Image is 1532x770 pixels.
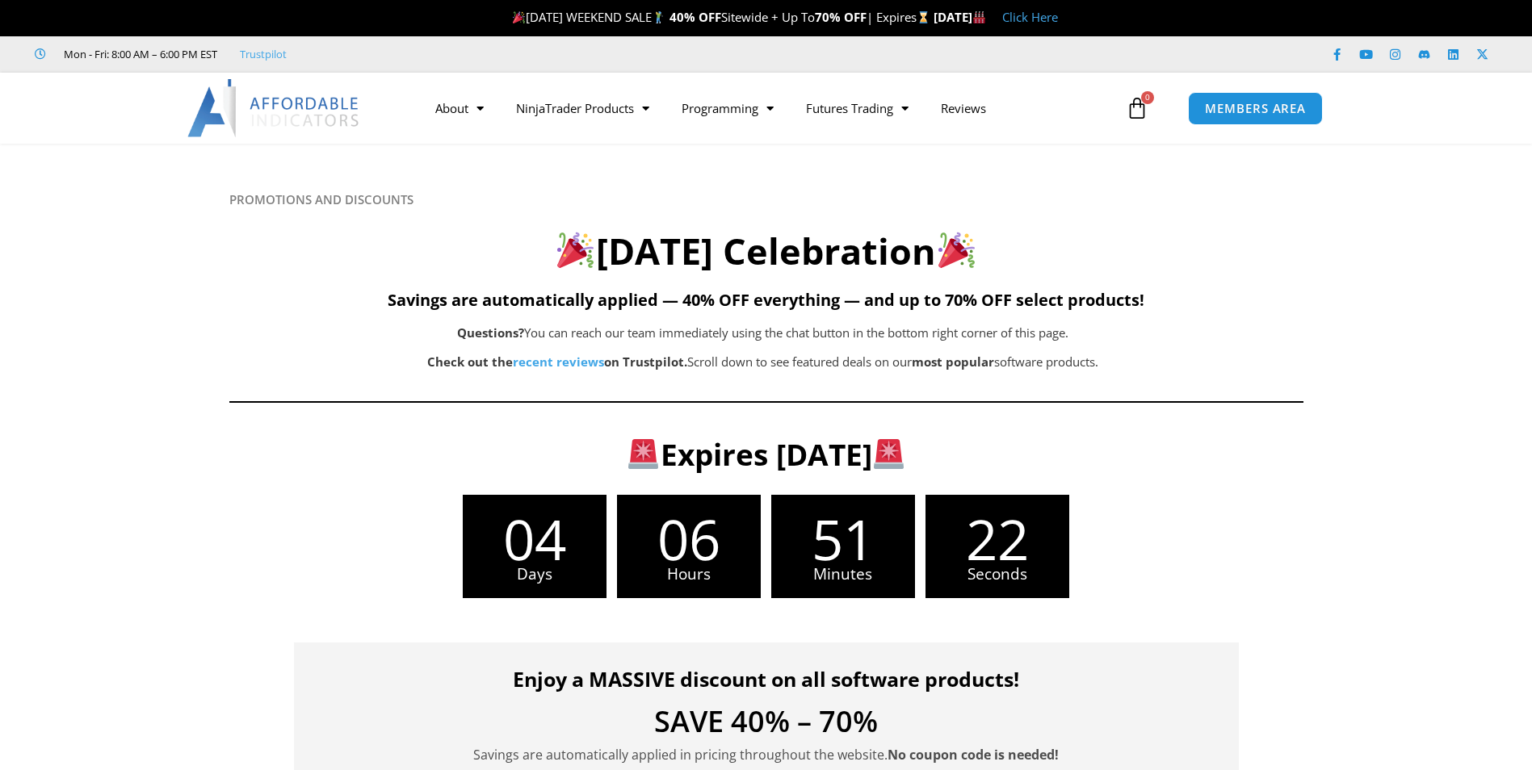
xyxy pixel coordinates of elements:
[500,90,665,127] a: NinjaTrader Products
[463,511,607,567] span: 04
[457,324,524,341] b: Questions?
[229,192,1303,207] h6: PROMOTIONS AND DISCOUNTS
[310,322,1216,345] p: You can reach our team immediately using the chat button in the bottom right corner of this page.
[229,291,1303,310] h5: Savings are automatically applied — 40% OFF everything — and up to 70% OFF select products!
[427,354,687,370] strong: Check out the on Trustpilot.
[1141,91,1154,104] span: 0
[1002,9,1058,25] a: Click Here
[973,11,985,23] img: 🏭
[771,511,915,567] span: 51
[229,228,1303,275] h2: [DATE] Celebration
[318,744,1215,766] p: Savings are automatically applied in pricing throughout the website.
[513,354,604,370] a: recent reviews
[318,667,1215,691] h4: Enjoy a MASSIVE discount on all software products!
[240,44,287,64] a: Trustpilot
[509,9,933,25] span: [DATE] WEEKEND SALE Sitewide + Up To | Expires
[628,439,658,469] img: 🚨
[557,232,594,268] img: 🎉
[874,439,904,469] img: 🚨
[790,90,925,127] a: Futures Trading
[419,90,500,127] a: About
[617,511,761,567] span: 06
[669,9,721,25] strong: 40% OFF
[888,746,1059,764] strong: No coupon code is needed!
[925,567,1069,582] span: Seconds
[815,9,867,25] strong: 70% OFF
[1188,92,1323,125] a: MEMBERS AREA
[938,232,975,268] img: 🎉
[314,435,1219,474] h3: Expires [DATE]
[187,79,361,137] img: LogoAI | Affordable Indicators – NinjaTrader
[1102,85,1173,132] a: 0
[310,351,1216,374] p: Scroll down to see featured deals on our software products.
[665,90,790,127] a: Programming
[925,511,1069,567] span: 22
[653,11,665,23] img: 🏌️‍♂️
[925,90,1002,127] a: Reviews
[513,11,525,23] img: 🎉
[617,567,761,582] span: Hours
[771,567,915,582] span: Minutes
[318,707,1215,736] h4: SAVE 40% – 70%
[60,44,217,64] span: Mon - Fri: 8:00 AM – 6:00 PM EST
[912,354,994,370] b: most popular
[934,9,986,25] strong: [DATE]
[1205,103,1306,115] span: MEMBERS AREA
[419,90,1122,127] nav: Menu
[917,11,930,23] img: ⌛
[463,567,607,582] span: Days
